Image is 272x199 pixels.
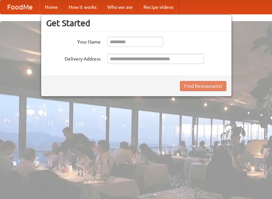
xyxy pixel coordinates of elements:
a: Recipe videos [138,0,179,14]
a: Home [39,0,63,14]
a: How it works [63,0,102,14]
h3: Get Started [46,18,226,28]
a: FoodMe [0,0,39,14]
a: Who we are [102,0,138,14]
label: Your Name [46,37,101,45]
label: Delivery Address [46,54,101,62]
button: Find Restaurants! [180,81,226,91]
